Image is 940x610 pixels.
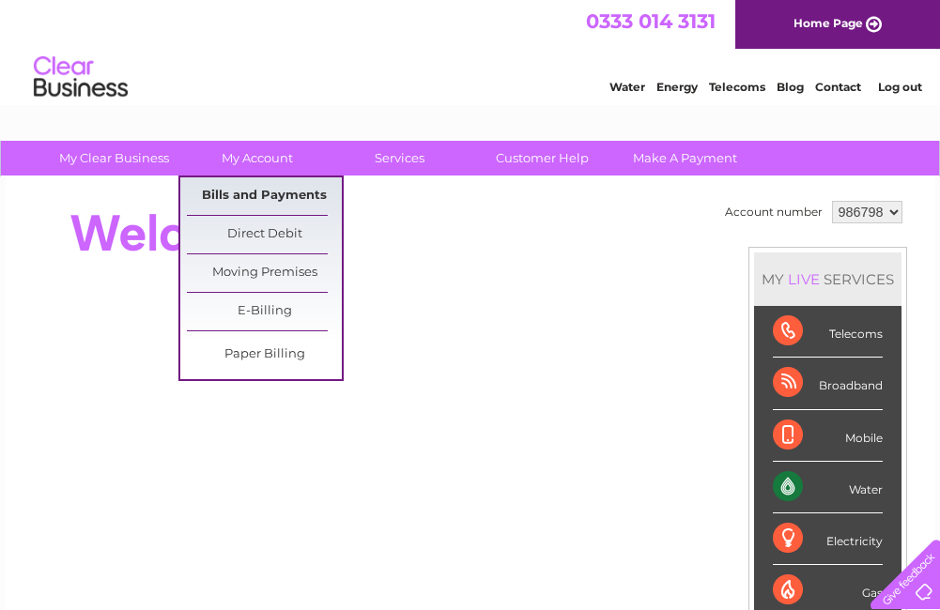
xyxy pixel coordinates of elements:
a: My Account [179,141,334,175]
div: Clear Business is a trading name of Verastar Limited (registered in [GEOGRAPHIC_DATA] No. 3667643... [27,10,915,91]
a: Telecoms [709,80,765,94]
a: Blog [777,80,804,94]
img: logo.png [33,49,129,106]
td: Account number [720,196,827,228]
a: Contact [815,80,861,94]
a: Moving Premises [187,254,342,292]
div: MY SERVICES [754,252,901,306]
a: Customer Help [465,141,620,175]
div: Telecoms [773,306,883,358]
div: Mobile [773,410,883,462]
a: Water [609,80,645,94]
a: Log out [878,80,922,94]
a: E-Billing [187,293,342,330]
a: My Clear Business [37,141,192,175]
a: Make A Payment [608,141,763,175]
a: Bills and Payments [187,177,342,215]
a: Paper Billing [187,336,342,374]
a: Services [322,141,477,175]
div: Broadband [773,358,883,409]
a: Energy [656,80,698,94]
a: 0333 014 3131 [586,9,716,33]
div: LIVE [784,270,824,288]
a: Direct Debit [187,216,342,253]
div: Water [773,462,883,513]
div: Electricity [773,513,883,565]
